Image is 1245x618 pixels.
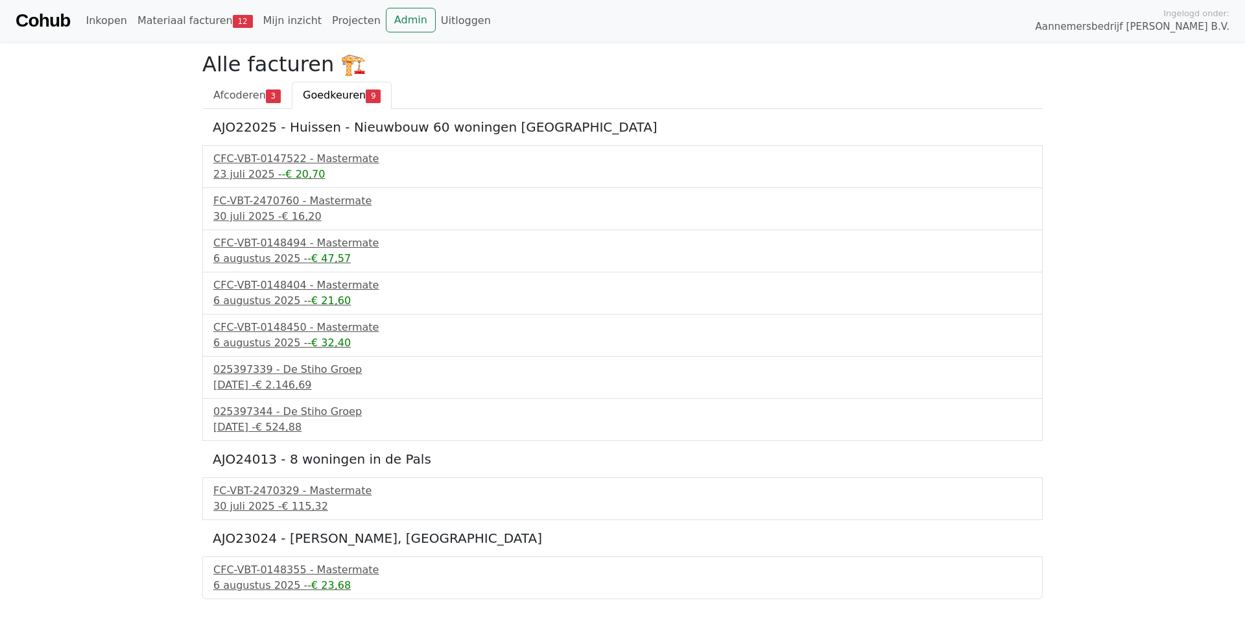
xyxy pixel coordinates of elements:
span: Afcoderen [213,89,266,101]
span: Goedkeuren [303,89,366,101]
span: -€ 32,40 [307,337,351,349]
span: Aannemersbedrijf [PERSON_NAME] B.V. [1035,19,1229,34]
div: 6 augustus 2025 - [213,293,1032,309]
div: CFC-VBT-0148404 - Mastermate [213,278,1032,293]
a: CFC-VBT-0148494 - Mastermate6 augustus 2025 --€ 47,57 [213,235,1032,267]
div: 6 augustus 2025 - [213,578,1032,593]
span: 12 [233,15,253,28]
span: -€ 20,70 [282,168,326,180]
a: Admin [386,8,436,32]
a: Materiaal facturen12 [132,8,258,34]
a: CFC-VBT-0148450 - Mastermate6 augustus 2025 --€ 32,40 [213,320,1032,351]
span: Ingelogd onder: [1163,7,1229,19]
a: Cohub [16,5,70,36]
span: -€ 23,68 [307,579,351,591]
div: CFC-VBT-0148450 - Mastermate [213,320,1032,335]
div: 6 augustus 2025 - [213,251,1032,267]
div: 23 juli 2025 - [213,167,1032,182]
span: € 16,20 [282,210,322,222]
a: FC-VBT-2470760 - Mastermate30 juli 2025 -€ 16,20 [213,193,1032,224]
a: 025397344 - De Stiho Groep[DATE] -€ 524,88 [213,404,1032,435]
span: € 524,88 [255,421,302,433]
div: [DATE] - [213,377,1032,393]
a: Mijn inzicht [258,8,327,34]
span: 3 [266,89,281,102]
a: CFC-VBT-0148404 - Mastermate6 augustus 2025 --€ 21,60 [213,278,1032,309]
a: Afcoderen3 [202,82,292,109]
div: 30 juli 2025 - [213,209,1032,224]
div: [DATE] - [213,420,1032,435]
div: CFC-VBT-0148494 - Mastermate [213,235,1032,251]
span: 9 [366,89,381,102]
a: 025397339 - De Stiho Groep[DATE] -€ 2.146,69 [213,362,1032,393]
a: CFC-VBT-0148355 - Mastermate6 augustus 2025 --€ 23,68 [213,562,1032,593]
div: CFC-VBT-0147522 - Mastermate [213,151,1032,167]
div: 6 augustus 2025 - [213,335,1032,351]
a: Projecten [327,8,386,34]
a: Uitloggen [436,8,496,34]
a: Inkopen [80,8,132,34]
span: € 115,32 [282,500,328,512]
div: FC-VBT-2470329 - Mastermate [213,483,1032,499]
span: € 2.146,69 [255,379,312,391]
div: 30 juli 2025 - [213,499,1032,514]
span: -€ 21,60 [307,294,351,307]
div: 025397339 - De Stiho Groep [213,362,1032,377]
div: CFC-VBT-0148355 - Mastermate [213,562,1032,578]
a: CFC-VBT-0147522 - Mastermate23 juli 2025 --€ 20,70 [213,151,1032,182]
h2: Alle facturen 🏗️ [202,52,1043,77]
h5: AJO23024 - [PERSON_NAME], [GEOGRAPHIC_DATA] [213,530,1032,546]
h5: AJO24013 - 8 woningen in de Pals [213,451,1032,467]
h5: AJO22025 - Huissen - Nieuwbouw 60 woningen [GEOGRAPHIC_DATA] [213,119,1032,135]
div: 025397344 - De Stiho Groep [213,404,1032,420]
a: Goedkeuren9 [292,82,392,109]
div: FC-VBT-2470760 - Mastermate [213,193,1032,209]
a: FC-VBT-2470329 - Mastermate30 juli 2025 -€ 115,32 [213,483,1032,514]
span: -€ 47,57 [307,252,351,265]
